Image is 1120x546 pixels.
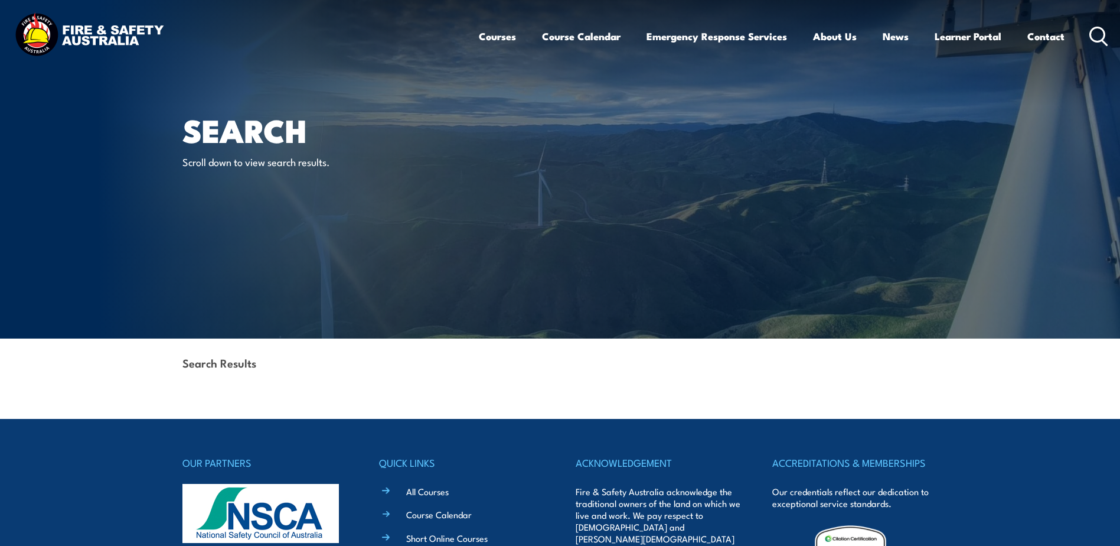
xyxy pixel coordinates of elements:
a: Courses [479,21,516,52]
p: Our credentials reflect our dedication to exceptional service standards. [772,486,938,509]
img: nsca-logo-footer [182,484,339,543]
h4: ACCREDITATIONS & MEMBERSHIPS [772,454,938,471]
a: Course Calendar [542,21,621,52]
a: News [883,21,909,52]
strong: Search Results [182,355,256,370]
p: Scroll down to view search results. [182,155,398,168]
a: Course Calendar [406,508,472,521]
h4: QUICK LINKS [379,454,544,471]
a: About Us [813,21,857,52]
h4: ACKNOWLEDGEMENT [576,454,741,471]
a: Contact [1027,21,1065,52]
h4: OUR PARTNERS [182,454,348,471]
a: Emergency Response Services [646,21,787,52]
h1: Search [182,116,474,144]
a: Short Online Courses [406,532,488,544]
a: All Courses [406,485,449,498]
a: Learner Portal [935,21,1001,52]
